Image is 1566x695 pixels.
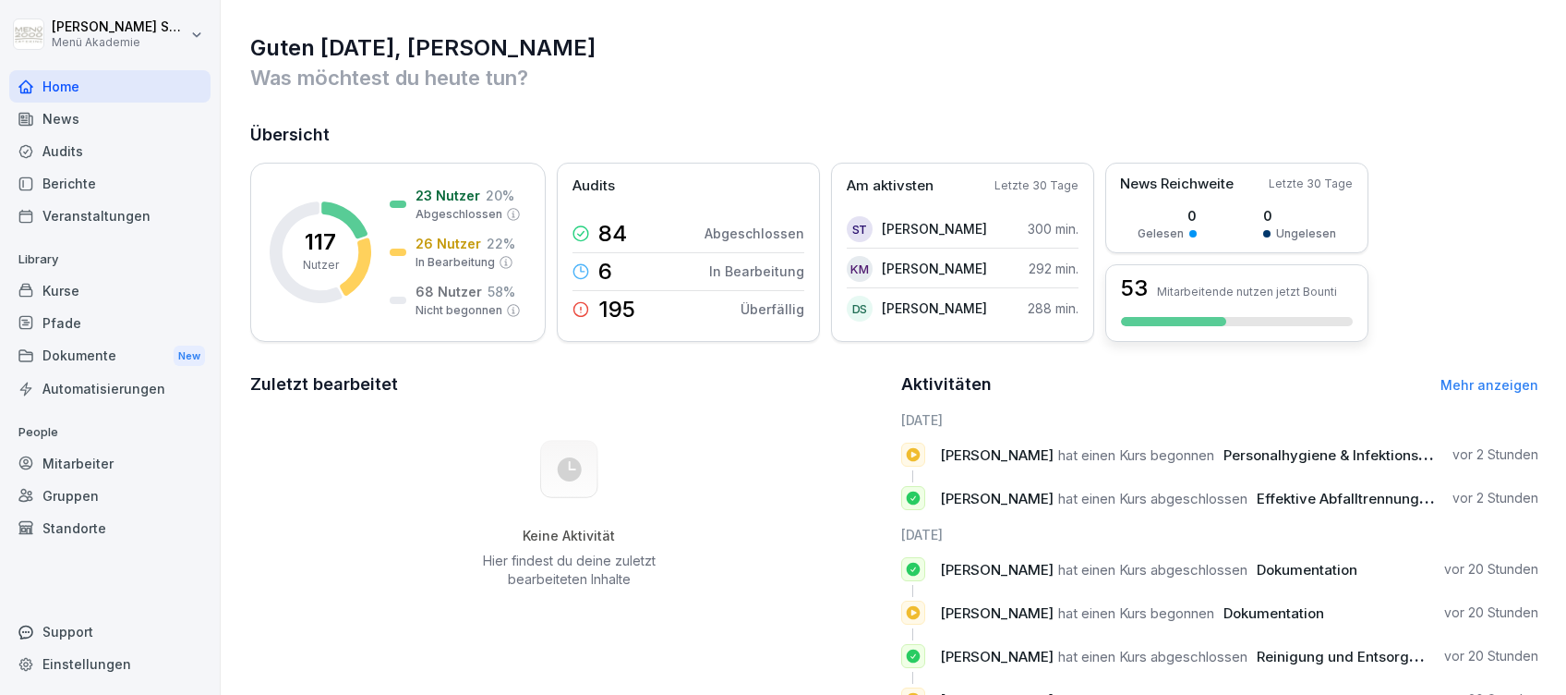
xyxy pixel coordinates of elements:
div: New [174,346,205,367]
div: DS [847,296,873,322]
a: Standorte [9,512,211,544]
span: Reinigung und Entsorgung [1257,648,1435,665]
a: Berichte [9,167,211,200]
div: KM [847,256,873,282]
h2: Zuletzt bearbeitet [250,372,888,397]
p: News Reichweite [1120,174,1234,195]
h6: [DATE] [901,410,1539,430]
p: 84 [598,223,627,245]
p: vor 2 Stunden [1452,489,1538,507]
span: hat einen Kurs abgeschlossen [1058,561,1247,579]
a: Home [9,70,211,103]
p: Hier findest du deine zuletzt bearbeiteten Inhalte [476,552,662,589]
div: Support [9,616,211,648]
a: Audits [9,135,211,167]
p: Menü Akademie [52,36,187,49]
p: Was möchtest du heute tun? [250,63,1538,92]
p: Mitarbeitende nutzen jetzt Bounti [1157,285,1337,299]
div: ST [847,216,873,242]
p: Audits [572,176,615,197]
p: 68 Nutzer [416,282,482,301]
a: DokumenteNew [9,339,211,373]
h2: Übersicht [250,122,1538,148]
p: Letzte 30 Tage [1269,176,1353,192]
a: Kurse [9,274,211,307]
p: 0 [1138,206,1197,226]
span: Dokumentation [1223,604,1324,622]
p: vor 2 Stunden [1452,445,1538,464]
span: [PERSON_NAME] [940,648,1054,665]
a: News [9,103,211,135]
span: hat einen Kurs abgeschlossen [1058,648,1247,665]
span: hat einen Kurs begonnen [1058,604,1214,622]
p: In Bearbeitung [416,254,495,271]
h5: Keine Aktivität [476,528,662,544]
p: 195 [598,299,635,321]
p: In Bearbeitung [709,262,804,281]
p: Library [9,245,211,274]
p: vor 20 Stunden [1444,604,1538,622]
span: [PERSON_NAME] [940,604,1054,622]
h3: 53 [1121,277,1148,299]
p: Am aktivsten [847,176,934,197]
a: Pfade [9,307,211,339]
span: [PERSON_NAME] [940,490,1054,507]
a: Einstellungen [9,648,211,680]
a: Mitarbeiter [9,447,211,480]
p: Abgeschlossen [705,224,804,243]
p: Nutzer [303,257,339,274]
span: hat einen Kurs abgeschlossen [1058,490,1247,507]
span: [PERSON_NAME] [940,561,1054,579]
div: Dokumente [9,339,211,373]
span: hat einen Kurs begonnen [1058,446,1214,464]
p: [PERSON_NAME] Schülzke [52,19,187,35]
p: 22 % [487,234,515,253]
span: Personalhygiene & Infektionsschutz [1223,446,1463,464]
p: 23 Nutzer [416,186,480,205]
h2: Aktivitäten [901,372,992,397]
p: 26 Nutzer [416,234,481,253]
p: 292 min. [1029,259,1078,278]
p: Ungelesen [1276,226,1336,242]
p: vor 20 Stunden [1444,647,1538,665]
p: Überfällig [741,299,804,319]
p: vor 20 Stunden [1444,560,1538,579]
a: Gruppen [9,480,211,512]
span: [PERSON_NAME] [940,446,1054,464]
p: 0 [1263,206,1336,226]
p: 300 min. [1028,219,1078,238]
a: Mehr anzeigen [1440,377,1538,393]
h6: [DATE] [901,525,1539,544]
p: 6 [598,261,612,283]
h1: Guten [DATE], [PERSON_NAME] [250,33,1538,63]
p: 117 [305,231,336,253]
p: Gelesen [1138,226,1184,242]
span: Dokumentation [1257,561,1357,579]
p: 288 min. [1028,299,1078,318]
p: People [9,418,211,447]
a: Veranstaltungen [9,200,211,232]
p: [PERSON_NAME] [882,299,987,318]
p: [PERSON_NAME] [882,259,987,278]
p: Letzte 30 Tage [994,177,1078,194]
p: 20 % [486,186,514,205]
a: Automatisierungen [9,372,211,405]
p: Nicht begonnen [416,302,502,319]
p: [PERSON_NAME] [882,219,987,238]
p: Abgeschlossen [416,206,502,223]
p: 58 % [488,282,515,301]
